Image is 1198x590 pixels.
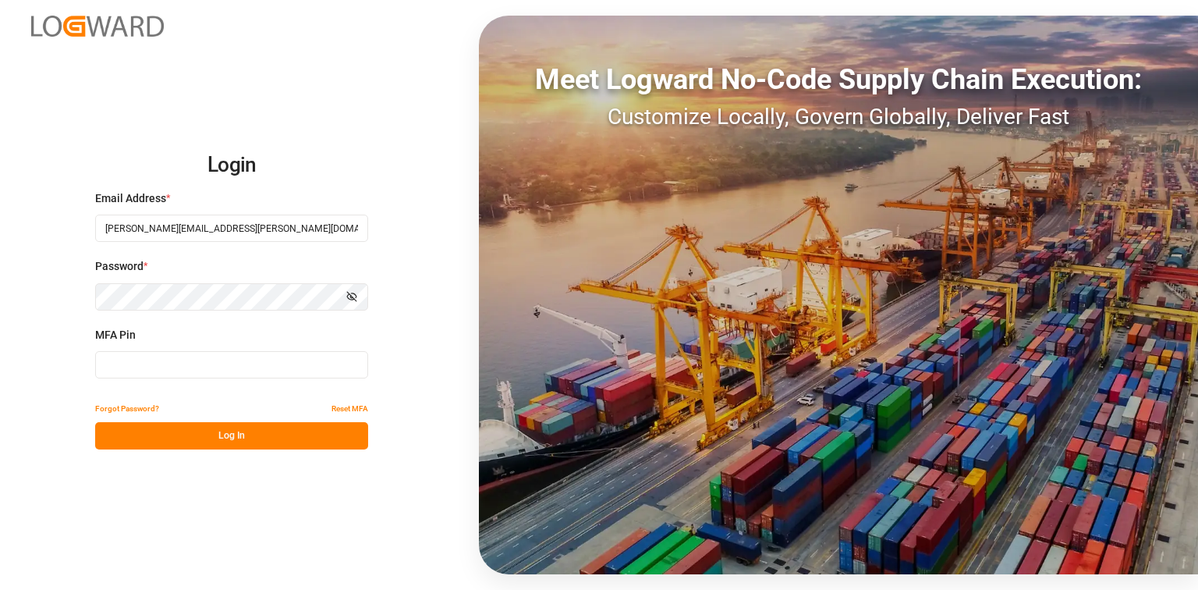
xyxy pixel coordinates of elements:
button: Forgot Password? [95,395,159,422]
span: Password [95,258,144,275]
div: Meet Logward No-Code Supply Chain Execution: [479,59,1198,101]
button: Reset MFA [331,395,368,422]
button: Log In [95,422,368,450]
input: Enter your email [95,215,368,242]
img: Logward_new_orange.png [31,16,164,37]
div: Customize Locally, Govern Globally, Deliver Fast [479,101,1198,133]
h2: Login [95,140,368,190]
span: Email Address [95,190,166,207]
span: MFA Pin [95,327,136,343]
